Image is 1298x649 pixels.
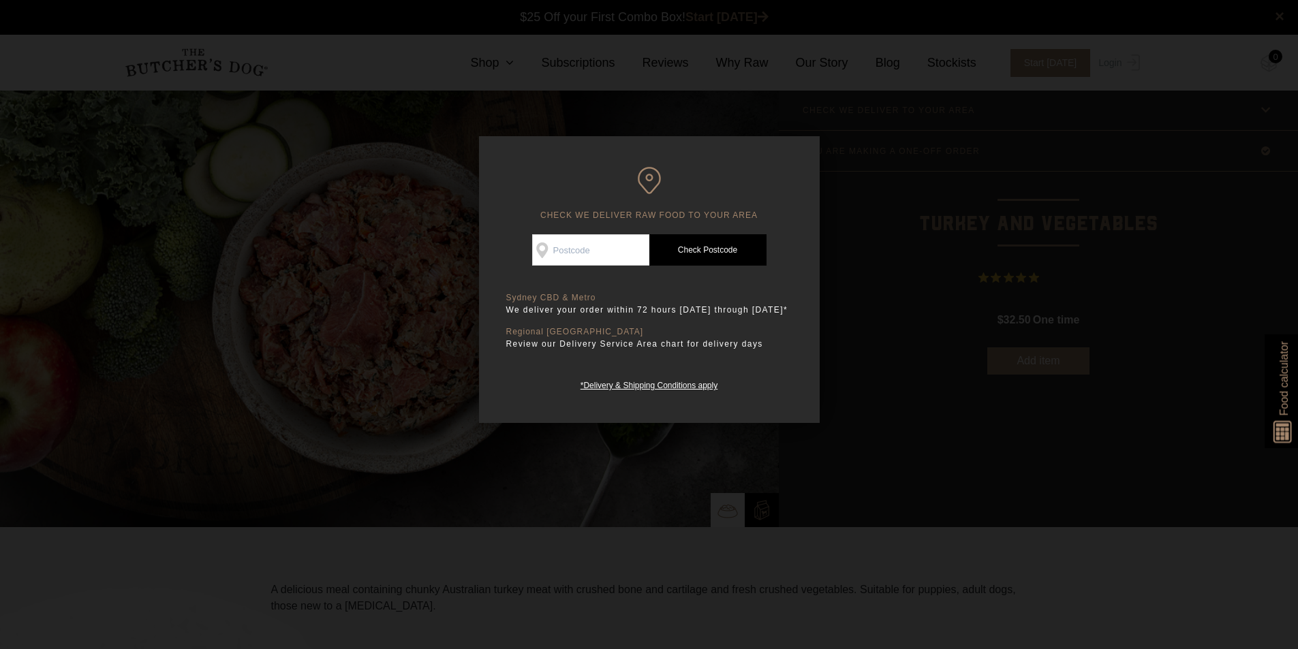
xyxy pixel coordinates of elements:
span: Food calculator [1276,341,1292,415]
input: Postcode [532,234,649,266]
p: Regional [GEOGRAPHIC_DATA] [506,327,792,337]
a: *Delivery & Shipping Conditions apply [581,377,717,390]
h6: CHECK WE DELIVER RAW FOOD TO YOUR AREA [506,167,792,221]
p: Sydney CBD & Metro [506,293,792,303]
p: Review our Delivery Service Area chart for delivery days [506,337,792,351]
p: We deliver your order within 72 hours [DATE] through [DATE]* [506,303,792,317]
a: Check Postcode [649,234,767,266]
